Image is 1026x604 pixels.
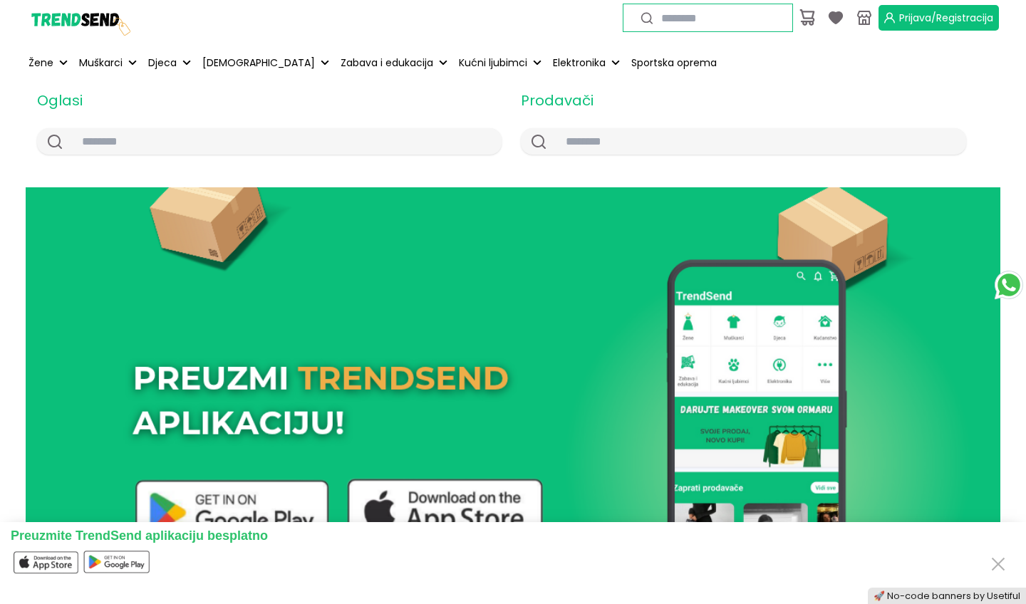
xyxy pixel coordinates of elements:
p: Kućni ljubimci [459,56,527,71]
p: Zabava i edukacija [341,56,433,71]
p: Djeca [148,56,177,71]
button: Muškarci [76,47,140,78]
p: Elektronika [553,56,606,71]
button: Djeca [145,47,194,78]
p: [DEMOGRAPHIC_DATA] [202,56,315,71]
button: Close [987,550,1010,576]
button: Prijava/Registracija [879,5,999,31]
span: Preuzmite TrendSend aplikaciju besplatno [11,528,268,543]
button: Kućni ljubimci [456,47,544,78]
button: Žene [26,47,71,78]
button: Elektronika [550,47,623,78]
p: Muškarci [79,56,123,71]
a: 🚀 No-code banners by Usetiful [874,590,1020,602]
span: Prijava/Registracija [899,11,993,25]
p: Žene [28,56,53,71]
button: [DEMOGRAPHIC_DATA] [199,47,332,78]
h2: Prodavači [521,90,966,111]
button: Zabava i edukacija [338,47,450,78]
h2: Oglasi [37,90,502,111]
a: Sportska oprema [628,47,720,78]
